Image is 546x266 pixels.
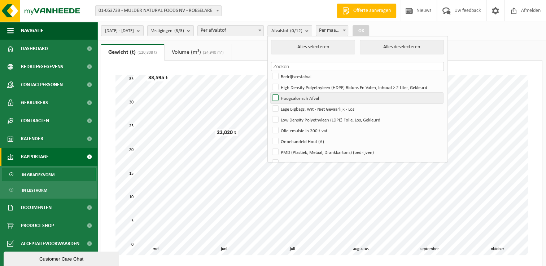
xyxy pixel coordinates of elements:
[101,25,144,36] button: [DATE] - [DATE]
[21,40,48,58] span: Dashboard
[21,148,49,166] span: Rapportage
[215,129,238,136] div: 22,020 t
[21,235,79,253] span: Acceptatievoorwaarden
[271,125,443,136] label: Olie-emulsie In 200lt-vat
[271,147,443,158] label: PMD (Plastiek, Metaal, Drankkartons) (bedrijven)
[271,82,443,93] label: High Density Polyethyleen (HDPE) Bidons En Vaten, Inhoud > 2 Liter, Gekleurd
[337,4,396,18] a: Offerte aanvragen
[2,183,96,197] a: In lijstvorm
[4,250,121,266] iframe: chat widget
[165,44,231,61] a: Volume (m³)
[96,6,221,16] span: 01-053739 - MULDER NATURAL FOODS NV - ROESELARE
[2,168,96,181] a: In grafiekvorm
[21,58,63,76] span: Bedrijfsgegevens
[271,62,444,71] input: Zoeken
[174,28,184,33] count: (3/3)
[316,26,348,36] span: Per maand
[351,7,393,14] span: Offerte aanvragen
[21,112,49,130] span: Contracten
[21,22,43,40] span: Navigatie
[271,71,443,82] label: Bedrijfsrestafval
[151,26,184,36] span: Vestigingen
[21,199,52,217] span: Documenten
[22,183,47,197] span: In lijstvorm
[271,114,443,125] label: Low Density Polyethyleen (LDPE) Folie, Los, Gekleurd
[22,168,54,182] span: In grafiekvorm
[198,26,263,36] span: Per afvalstof
[290,28,302,33] count: (0/12)
[271,40,355,54] button: Alles selecteren
[147,25,194,36] button: Vestigingen(3/3)
[353,25,369,37] button: OK
[21,217,54,235] span: Product Shop
[271,26,302,36] span: Afvalstof
[201,50,224,55] span: (24,940 m³)
[197,25,264,36] span: Per afvalstof
[271,136,443,147] label: Onbehandeld Hout (A)
[267,25,312,36] button: Afvalstof(0/12)
[21,94,48,112] span: Gebruikers
[271,103,443,114] label: Lege Bigbags, Wit - Niet Gevaarlijk - Los
[136,50,157,55] span: (120,808 t)
[105,26,134,36] span: [DATE] - [DATE]
[101,44,164,61] a: Gewicht (t)
[95,5,222,16] span: 01-053739 - MULDER NATURAL FOODS NV - ROESELARE
[147,74,170,81] div: 33,595 t
[316,25,349,36] span: Per maand
[21,76,63,94] span: Contactpersonen
[21,130,43,148] span: Kalender
[271,93,443,103] label: Hoogcalorisch Afval
[271,158,443,168] label: Spuitbussen
[360,40,444,54] button: Alles deselecteren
